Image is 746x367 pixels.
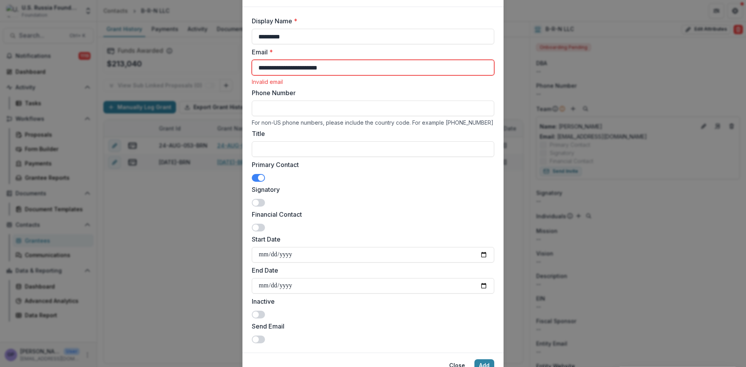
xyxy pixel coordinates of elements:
[252,129,490,138] label: Title
[252,235,490,244] label: Start Date
[252,16,490,26] label: Display Name
[252,297,490,306] label: Inactive
[252,119,494,126] div: For non-US phone numbers, please include the country code. For example [PHONE_NUMBER]
[252,210,490,219] label: Financial Contact
[252,160,490,169] label: Primary Contact
[252,88,490,97] label: Phone Number
[252,266,490,275] label: End Date
[252,47,490,57] label: Email
[252,185,490,194] label: Signatory
[252,322,490,331] label: Send Email
[252,78,494,85] div: Invalid email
